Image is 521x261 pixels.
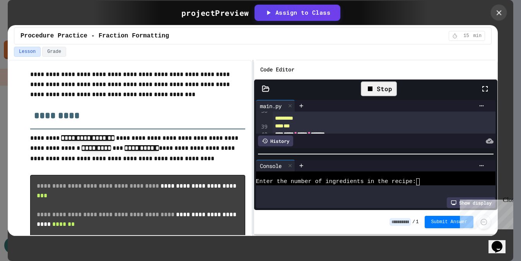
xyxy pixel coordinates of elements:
div: Chat with us now!Close [3,3,53,49]
span: Submit Answer [431,219,467,225]
div: main.py [256,100,295,112]
span: 1 [416,219,419,225]
div: project Preview [181,7,249,19]
h6: Code Editor [260,65,294,75]
button: Assign to Class [255,5,340,20]
span: Procedure Practice - Fraction Formatting [20,31,169,41]
div: Console [256,162,285,170]
div: Show display [447,197,495,208]
div: 40 [256,131,269,139]
div: 38 [256,107,269,123]
span: / [412,219,415,225]
iframe: chat widget [457,197,513,229]
span: 15 [460,33,472,39]
div: Assign to Class [265,8,331,17]
button: Submit Answer [425,216,473,228]
div: main.py [256,102,285,110]
div: History [258,136,293,146]
iframe: chat widget [489,230,513,253]
button: Grade [42,47,66,57]
div: Console [256,160,295,171]
div: Stop [361,81,397,96]
button: Lesson [14,47,41,57]
span: min [473,33,482,39]
span: Enter the number of ingredients in the recipe: [256,178,416,185]
div: 39 [256,123,269,131]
